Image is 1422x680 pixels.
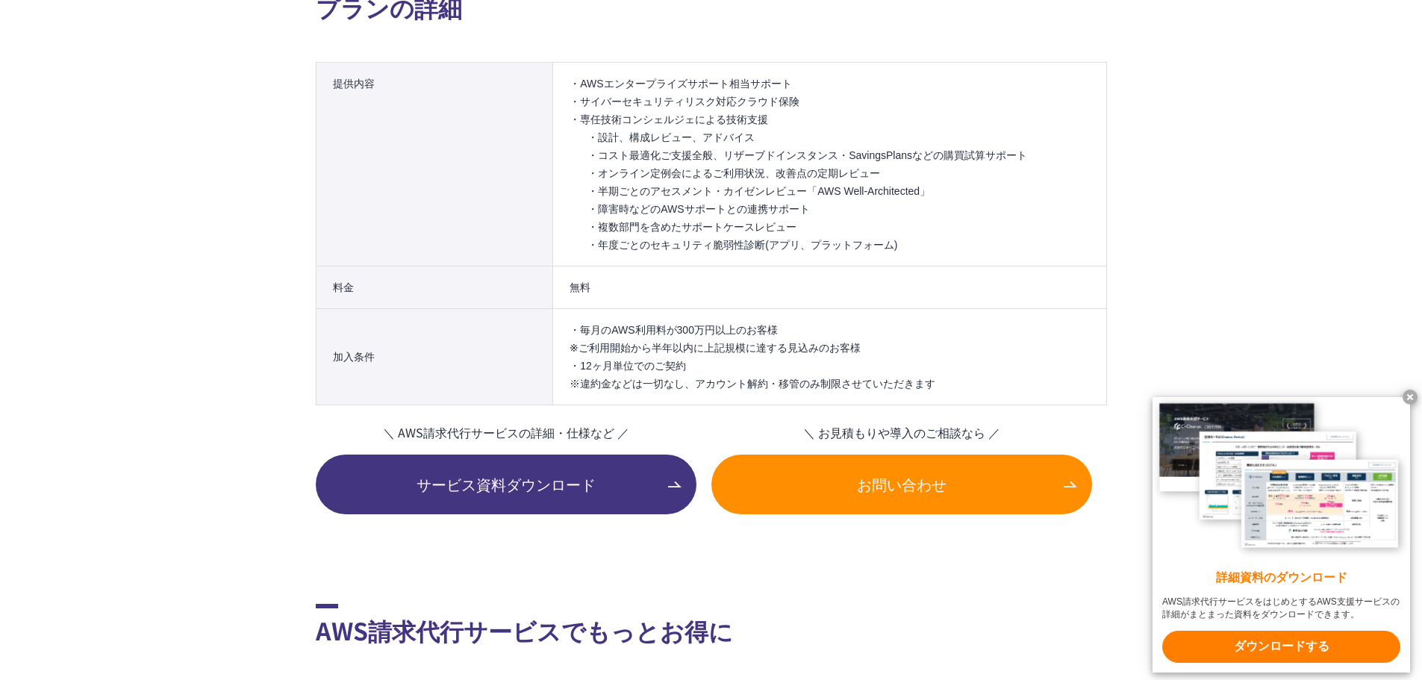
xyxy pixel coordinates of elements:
a: お問い合わせ [711,455,1092,514]
th: 料金 [316,266,553,309]
li: ・毎月のAWS利用料が300万円以上のお客様 ※ご利用開始から半年以内に上記規模に達する見込みのお客様 [570,321,1089,357]
span: お問い合わせ [711,473,1092,496]
h2: AWS請求代行サービスでもっとお得に [316,604,1107,648]
li: ・12ヶ月単位でのご契約 ※違約金などは一切なし、アカウント解約・移管のみ制限させていただきます [570,357,1089,393]
li: ・複数部門を含めたサポートケースレビュー [587,218,1089,236]
li: ・専任技術コンシェルジェによる技術支援 [570,110,1089,254]
em: ＼ お見積もりや導入のご相談なら ／ [711,423,1092,441]
li: ・AWSエンタープライズサポート相当サポート [570,75,1089,93]
x-t: 詳細資料のダウンロード [1162,570,1400,587]
span: サービス資料ダウンロード [316,473,696,496]
em: ＼ AWS請求代行サービスの詳細・仕様など ／ [316,423,696,441]
a: サービス資料ダウンロード [316,455,696,514]
li: ・年度ごとのセキュリティ脆弱性診断(アプリ、プラットフォーム) [587,236,1089,254]
li: ・サイバーセキュリティリスク対応クラウド保険 [570,93,1089,110]
td: 無料 [553,266,1106,309]
li: ・障害時などのAWSサポートとの連携サポート [587,200,1089,218]
th: 提供内容 [316,63,553,266]
x-t: AWS請求代行サービスをはじめとするAWS支援サービスの詳細がまとまった資料をダウンロードできます。 [1162,596,1400,621]
li: ・半期ごとのアセスメント・カイゼンレビュー「AWS Well-Architected」 [587,182,1089,200]
th: 加入条件 [316,309,553,405]
li: ・オンライン定例会によるご利用状況、改善点の定期レビュー [587,164,1089,182]
x-t: ダウンロードする [1162,631,1400,663]
li: ・設計、構成レビュー、アドバイス [587,128,1089,146]
li: ・コスト最適化ご支援全般、リザーブドインスタンス・SavingsPlansなどの購買試算サポート [587,146,1089,164]
a: 詳細資料のダウンロード AWS請求代行サービスをはじめとするAWS支援サービスの詳細がまとまった資料をダウンロードできます。 ダウンロードする [1153,397,1410,673]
